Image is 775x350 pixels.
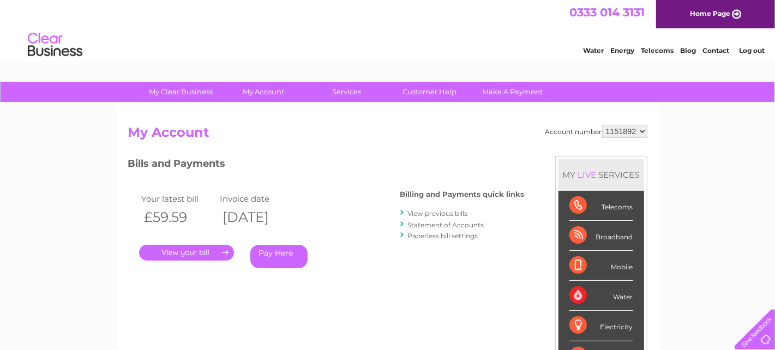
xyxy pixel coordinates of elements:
[583,46,604,55] a: Water
[467,82,557,102] a: Make A Payment
[569,251,633,281] div: Mobile
[219,82,309,102] a: My Account
[217,206,296,228] th: [DATE]
[680,46,696,55] a: Blog
[385,82,474,102] a: Customer Help
[139,206,218,228] th: £59.59
[250,245,308,268] a: Pay Here
[576,170,599,180] div: LIVE
[569,221,633,251] div: Broadband
[739,46,765,55] a: Log out
[128,125,647,146] h2: My Account
[569,281,633,311] div: Water
[558,159,644,190] div: MY SERVICES
[27,28,83,62] img: logo.png
[139,191,218,206] td: Your latest bill
[408,209,468,218] a: View previous bills
[408,221,484,229] a: Statement of Accounts
[545,125,647,138] div: Account number
[130,6,646,53] div: Clear Business is a trading name of Verastar Limited (registered in [GEOGRAPHIC_DATA] No. 3667643...
[302,82,392,102] a: Services
[610,46,634,55] a: Energy
[569,311,633,341] div: Electricity
[569,5,645,19] a: 0333 014 3131
[139,245,234,261] a: .
[702,46,729,55] a: Contact
[136,82,226,102] a: My Clear Business
[408,232,478,240] a: Paperless bill settings
[128,156,525,175] h3: Bills and Payments
[569,191,633,221] div: Telecoms
[641,46,674,55] a: Telecoms
[217,191,296,206] td: Invoice date
[400,190,525,198] h4: Billing and Payments quick links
